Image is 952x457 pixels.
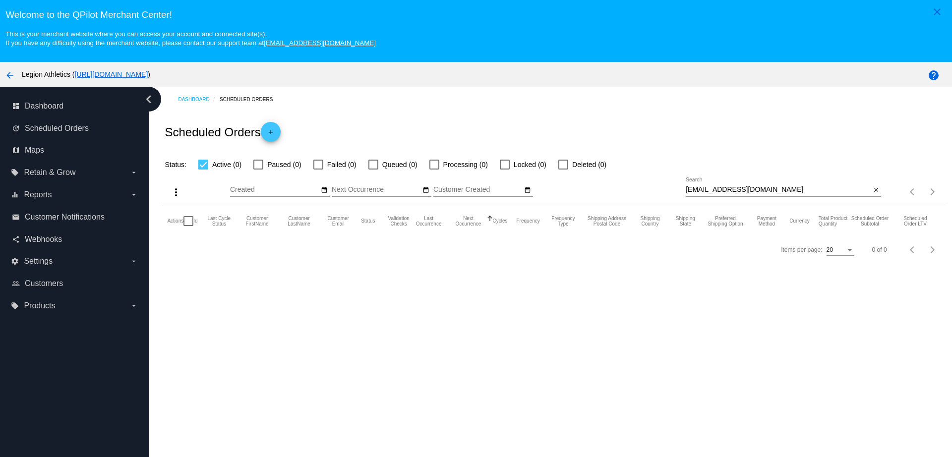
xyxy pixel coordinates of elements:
div: 0 of 0 [872,246,887,253]
input: Created [230,186,319,194]
a: dashboard Dashboard [12,98,138,114]
button: Change sorting for PaymentMethod.Type [753,216,781,227]
span: Processing (0) [443,159,488,171]
a: [URL][DOMAIN_NAME] [75,70,148,78]
mat-header-cell: Actions [167,206,183,236]
i: share [12,235,20,243]
i: arrow_drop_down [130,191,138,199]
span: Products [24,301,55,310]
input: Customer Created [433,186,523,194]
button: Change sorting for LifetimeValue [898,216,932,227]
small: This is your merchant website where you can access your account and connected site(s). If you hav... [5,30,375,47]
i: people_outline [12,280,20,287]
button: Change sorting for Cycles [493,218,508,224]
h3: Welcome to the QPilot Merchant Center! [5,9,946,20]
span: Webhooks [25,235,62,244]
span: 20 [827,246,833,253]
button: Change sorting for LastProcessingCycleId [207,216,232,227]
span: Maps [25,146,44,155]
button: Change sorting for NextOccurrenceUtc [453,216,483,227]
button: Change sorting for CurrencyIso [789,218,810,224]
i: arrow_drop_down [130,169,138,176]
a: people_outline Customers [12,276,138,291]
button: Change sorting for FrequencyType [549,216,578,227]
button: Change sorting for ShippingState [673,216,698,227]
span: Active (0) [212,159,241,171]
mat-icon: date_range [422,186,429,194]
button: Next page [923,182,943,202]
mat-header-cell: Total Product Quantity [819,206,851,236]
div: Items per page: [781,246,822,253]
span: Dashboard [25,102,63,111]
mat-icon: help [928,69,940,81]
i: arrow_drop_down [130,302,138,310]
i: local_offer [11,302,19,310]
h2: Scheduled Orders [165,122,280,142]
span: Scheduled Orders [25,124,89,133]
button: Previous page [903,182,923,202]
span: Settings [24,257,53,266]
span: Paused (0) [267,159,301,171]
button: Clear [871,185,881,195]
mat-header-cell: Validation Checks [384,206,413,236]
a: update Scheduled Orders [12,120,138,136]
span: Queued (0) [382,159,417,171]
span: Locked (0) [514,159,546,171]
i: equalizer [11,191,19,199]
input: Search [686,186,871,194]
button: Change sorting for Status [361,218,375,224]
span: Reports [24,190,52,199]
mat-icon: arrow_back [4,69,16,81]
button: Change sorting for CustomerFirstName [240,216,274,227]
mat-icon: close [931,6,943,18]
mat-select: Items per page: [827,247,854,254]
button: Previous page [903,240,923,260]
button: Change sorting for LastOccurrenceUtc [414,216,444,227]
a: [EMAIL_ADDRESS][DOMAIN_NAME] [264,39,376,47]
button: Change sorting for Id [193,218,197,224]
button: Change sorting for PreferredShippingOption [707,216,744,227]
i: settings [11,257,19,265]
mat-icon: date_range [524,186,531,194]
input: Next Occurrence [332,186,421,194]
button: Change sorting for CustomerLastName [283,216,315,227]
a: email Customer Notifications [12,209,138,225]
button: Change sorting for Subtotal [851,216,890,227]
i: dashboard [12,102,20,110]
button: Change sorting for ShippingPostcode [587,216,627,227]
a: map Maps [12,142,138,158]
mat-icon: more_vert [170,186,182,198]
i: map [12,146,20,154]
button: Change sorting for ShippingCountry [636,216,664,227]
button: Next page [923,240,943,260]
i: arrow_drop_down [130,257,138,265]
mat-icon: add [265,129,277,141]
span: Legion Athletics ( ) [22,70,150,78]
button: Change sorting for Frequency [517,218,540,224]
i: chevron_left [141,91,157,107]
span: Customer Notifications [25,213,105,222]
span: Retain & Grow [24,168,75,177]
a: Scheduled Orders [220,92,282,107]
i: local_offer [11,169,19,176]
span: Deleted (0) [572,159,606,171]
span: Failed (0) [327,159,357,171]
i: email [12,213,20,221]
mat-icon: close [873,186,880,194]
a: share Webhooks [12,231,138,247]
a: Dashboard [178,92,220,107]
button: Change sorting for CustomerEmail [324,216,352,227]
span: Customers [25,279,63,288]
mat-icon: date_range [321,186,328,194]
i: update [12,124,20,132]
span: Status: [165,161,186,169]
